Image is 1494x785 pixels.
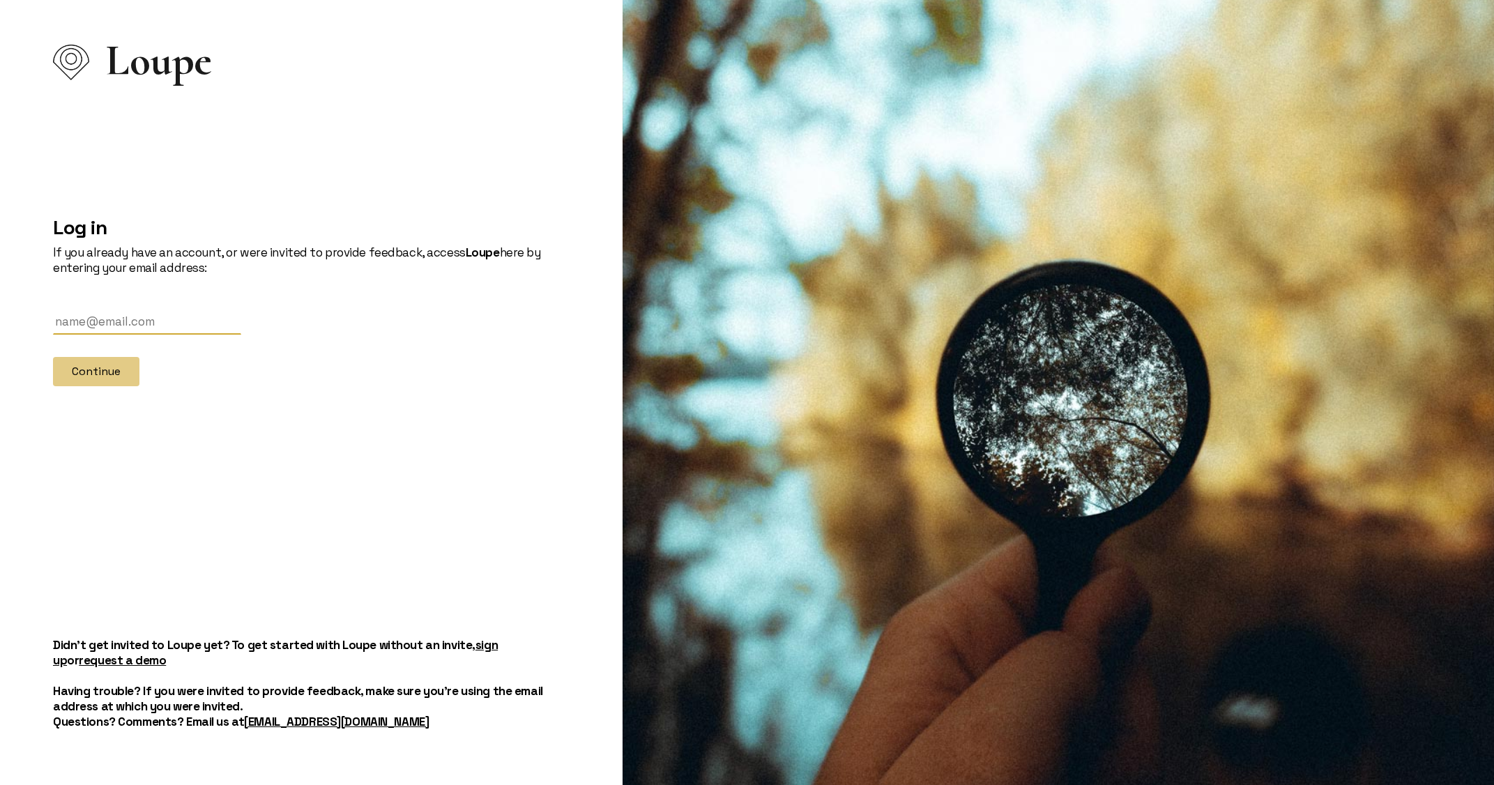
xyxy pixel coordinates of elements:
span: Loupe [106,53,212,68]
a: [EMAIL_ADDRESS][DOMAIN_NAME] [244,714,429,729]
a: request a demo [79,653,166,668]
a: sign up [53,637,498,668]
img: Loupe Logo [53,45,89,80]
strong: Loupe [466,245,500,260]
h2: Log in [53,215,570,239]
button: Continue [53,357,139,386]
p: If you already have an account, or were invited to provide feedback, access here by entering your... [53,245,570,275]
input: Email Address [53,309,241,335]
h5: Didn't get invited to Loupe yet? To get started with Loupe without an invite, or Having trouble? ... [53,637,570,729]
